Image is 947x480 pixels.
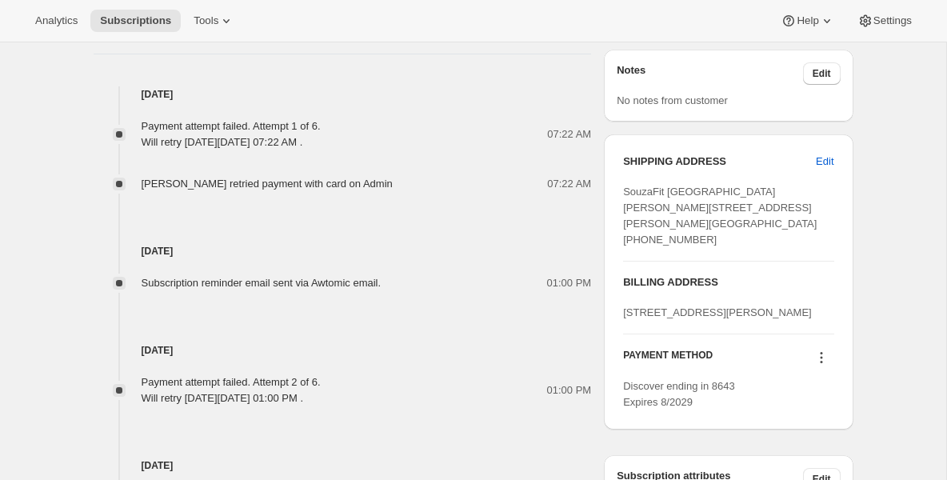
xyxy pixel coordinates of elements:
[90,10,181,32] button: Subscriptions
[26,10,87,32] button: Analytics
[100,14,171,27] span: Subscriptions
[803,62,841,85] button: Edit
[94,342,592,358] h4: [DATE]
[94,243,592,259] h4: [DATE]
[623,154,816,170] h3: SHIPPING ADDRESS
[547,382,592,398] span: 01:00 PM
[142,277,382,289] span: Subscription reminder email sent via Awtomic email.
[873,14,912,27] span: Settings
[771,10,844,32] button: Help
[142,118,321,150] div: Payment attempt failed. Attempt 1 of 6. Will retry [DATE][DATE] 07:22 AM .
[623,274,833,290] h3: BILLING ADDRESS
[94,86,592,102] h4: [DATE]
[184,10,244,32] button: Tools
[194,14,218,27] span: Tools
[142,374,321,406] div: Payment attempt failed. Attempt 2 of 6. Will retry [DATE][DATE] 01:00 PM .
[623,349,713,370] h3: PAYMENT METHOD
[142,178,393,190] span: [PERSON_NAME] retried payment with card on Admin
[623,380,734,408] span: Discover ending in 8643 Expires 8/2029
[797,14,818,27] span: Help
[617,94,728,106] span: No notes from customer
[623,306,812,318] span: [STREET_ADDRESS][PERSON_NAME]
[35,14,78,27] span: Analytics
[617,62,803,85] h3: Notes
[94,458,592,474] h4: [DATE]
[547,176,591,192] span: 07:22 AM
[848,10,921,32] button: Settings
[816,154,833,170] span: Edit
[547,126,591,142] span: 07:22 AM
[813,67,831,80] span: Edit
[547,275,592,291] span: 01:00 PM
[806,149,843,174] button: Edit
[623,186,817,246] span: SouzaFit [GEOGRAPHIC_DATA][PERSON_NAME][STREET_ADDRESS][PERSON_NAME][GEOGRAPHIC_DATA] [PHONE_NUMBER]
